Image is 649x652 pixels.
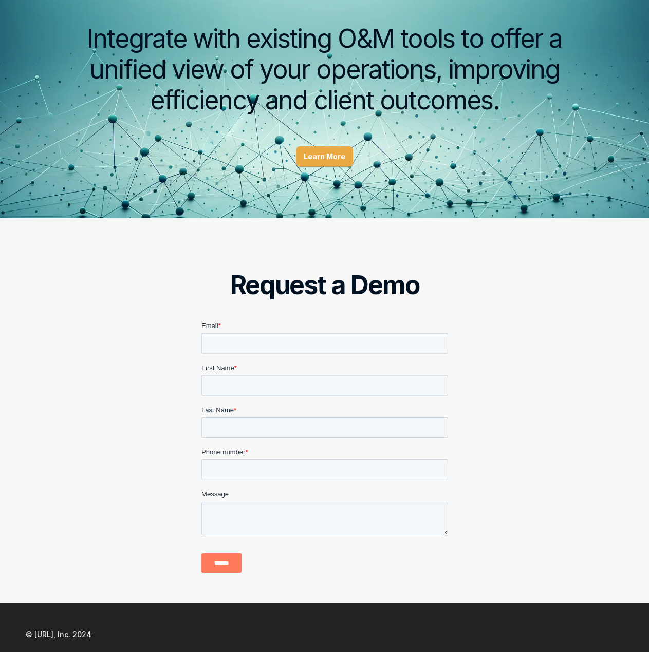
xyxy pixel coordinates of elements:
[598,603,649,652] iframe: Chat Widget
[81,23,567,116] h2: Integrate with existing O&M tools to offer a unified view of your operations, improving efficienc...
[304,152,345,161] p: Learn More
[26,629,91,640] p: © [URL], Inc. 2024
[230,270,419,300] h2: Request a Demo
[296,146,353,167] a: Learn More
[201,321,448,581] iframe: Form 1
